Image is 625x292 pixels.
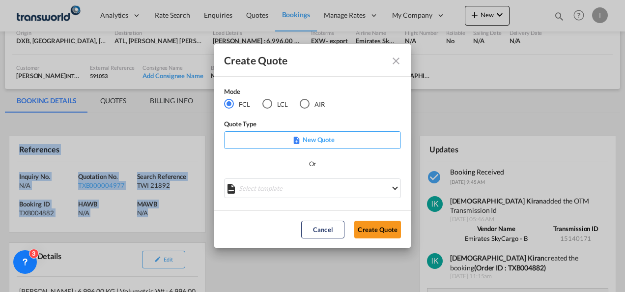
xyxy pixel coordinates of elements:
button: Cancel [301,221,344,238]
div: Mode [224,87,337,99]
md-radio-button: LCL [262,99,288,110]
div: Quote Type [224,119,401,131]
div: Create Quote [224,54,383,66]
div: New Quote [224,131,401,149]
button: Create Quote [354,221,401,238]
md-radio-button: FCL [224,99,250,110]
md-dialog: Create QuoteModeFCL LCLAIR ... [214,44,411,248]
md-radio-button: AIR [300,99,325,110]
md-select: Select template [224,178,401,198]
md-icon: Close dialog [390,55,402,67]
p: New Quote [227,135,398,145]
button: Close dialog [386,51,404,69]
div: Or [309,159,316,169]
body: Editor, editor2 [10,10,170,20]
